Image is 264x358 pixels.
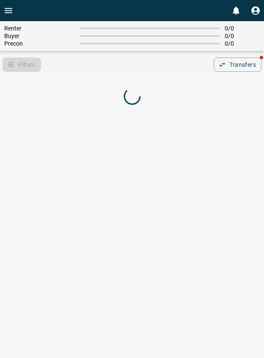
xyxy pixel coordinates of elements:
[4,25,74,32] span: Renter
[225,40,260,47] span: 0 / 0
[214,57,261,72] button: Transfers
[247,2,264,19] button: Profile
[4,33,74,39] span: Buyer
[4,40,74,47] span: Precon
[225,25,260,32] span: 0 / 0
[225,33,260,39] span: 0 / 0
